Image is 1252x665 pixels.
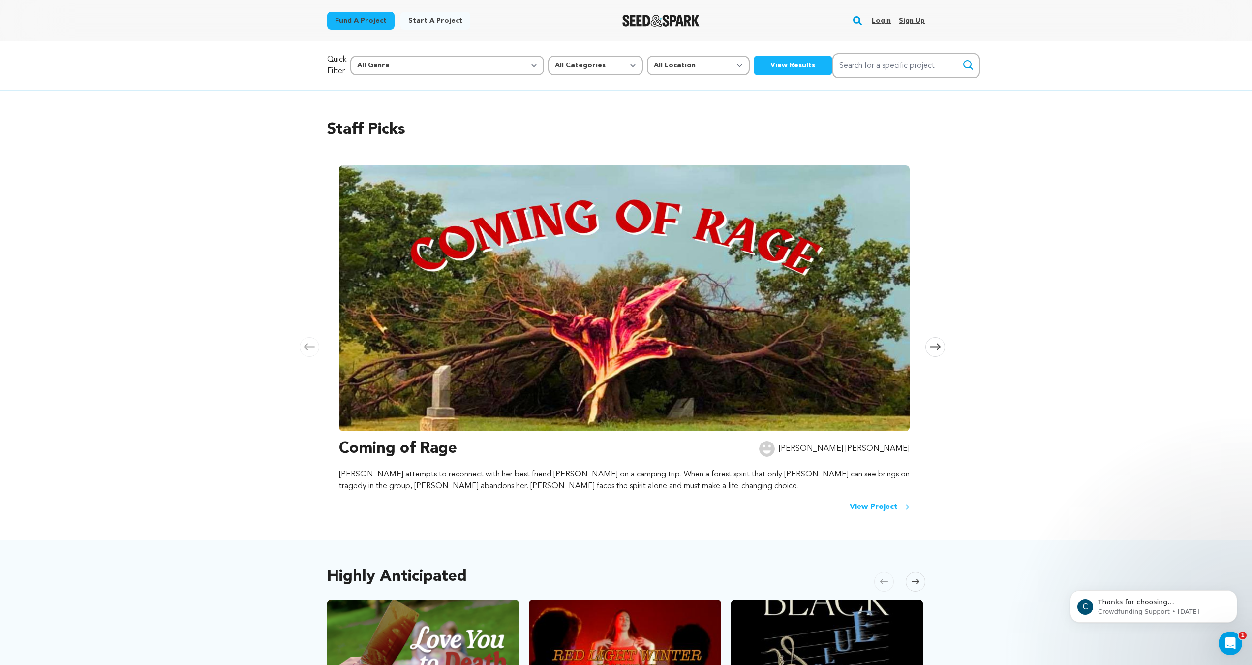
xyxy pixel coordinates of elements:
p: [PERSON_NAME] attempts to reconnect with her best friend [PERSON_NAME] on a camping trip. When a ... [339,469,910,492]
p: Quick Filter [327,54,346,77]
h2: Staff Picks [327,118,925,142]
a: Start a project [400,12,470,30]
h2: Highly Anticipated [327,570,467,584]
img: user.png [759,441,775,457]
a: Seed&Spark Homepage [622,15,700,27]
span: 1 [1239,632,1247,639]
input: Search for a specific project [832,53,980,78]
button: View Results [754,56,832,75]
a: Fund a project [327,12,395,30]
iframe: Intercom live chat [1219,632,1242,655]
img: Seed&Spark Logo Dark Mode [622,15,700,27]
p: [PERSON_NAME] [PERSON_NAME] [779,443,910,455]
img: Coming of Rage image [339,165,910,431]
iframe: Intercom notifications message [1055,570,1252,638]
a: View Project [850,501,910,513]
a: Login [872,13,891,29]
h3: Coming of Rage [339,437,457,461]
a: Sign up [899,13,925,29]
